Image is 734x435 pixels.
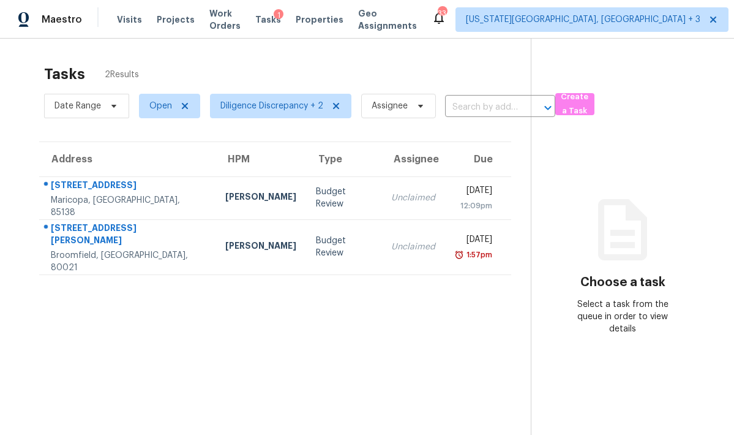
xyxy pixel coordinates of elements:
div: Budget Review [316,235,372,259]
div: [DATE] [455,184,492,200]
div: [STREET_ADDRESS][PERSON_NAME] [51,222,206,249]
div: 12:09pm [455,200,492,212]
span: Geo Assignments [358,7,417,32]
span: Open [149,100,172,112]
img: Overdue Alarm Icon [454,249,464,261]
div: Unclaimed [391,192,435,204]
th: HPM [215,142,306,176]
div: 1 [274,9,283,21]
th: Type [306,142,381,176]
div: Budget Review [316,186,372,210]
span: [US_STATE][GEOGRAPHIC_DATA], [GEOGRAPHIC_DATA] + 3 [466,13,700,26]
span: Diligence Discrepancy + 2 [220,100,323,112]
th: Address [39,142,215,176]
h3: Choose a task [580,276,665,289]
span: Assignee [372,100,408,112]
span: Date Range [54,100,101,112]
div: Broomfield, [GEOGRAPHIC_DATA], 80021 [51,249,206,274]
div: 1:57pm [464,249,492,261]
span: Maestro [42,13,82,26]
div: [PERSON_NAME] [225,240,296,255]
span: Tasks [255,15,281,24]
input: Search by address [445,98,521,117]
th: Assignee [381,142,445,176]
span: Work Orders [209,7,241,32]
div: 33 [438,7,446,20]
div: Maricopa, [GEOGRAPHIC_DATA], 85138 [51,194,206,219]
span: Properties [296,13,343,26]
button: Create a Task [555,93,594,115]
th: Due [445,142,511,176]
div: [PERSON_NAME] [225,191,296,206]
div: [DATE] [455,233,492,249]
span: 2 Results [105,69,139,81]
span: Projects [157,13,195,26]
div: [STREET_ADDRESS] [51,179,206,194]
div: Unclaimed [391,241,435,253]
button: Open [539,99,556,116]
h2: Tasks [44,68,85,80]
span: Visits [117,13,142,26]
span: Create a Task [561,90,588,118]
div: Select a task from the queue in order to view details [577,298,669,335]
